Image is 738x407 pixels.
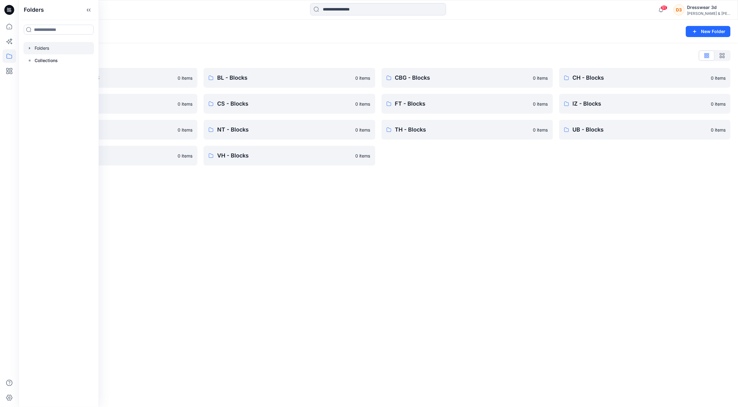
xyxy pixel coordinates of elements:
a: IZS - Blocks0 items [26,120,197,140]
p: VH - Blocks [217,151,352,160]
button: New Folder [686,26,731,37]
a: UG - Blocks0 items [26,146,197,166]
p: CBG - Blocks [395,73,529,82]
a: *DESIGN APPROVALS0 items [26,68,197,88]
div: [PERSON_NAME] & [PERSON_NAME] [687,11,730,16]
a: BL - Blocks0 items [204,68,375,88]
p: 0 items [356,127,370,133]
p: 0 items [178,127,192,133]
a: CH - Blocks0 items [559,68,731,88]
p: CS - Blocks [217,99,352,108]
p: 0 items [711,127,726,133]
p: 0 items [178,153,192,159]
p: IZS - Blocks [40,125,174,134]
p: 0 items [178,75,192,81]
p: 0 items [533,101,548,107]
span: 51 [661,5,668,10]
a: IZ - Blocks0 items [559,94,731,114]
a: NT - Blocks0 items [204,120,375,140]
p: 0 items [356,153,370,159]
p: UB - Blocks [573,125,707,134]
p: UG - Blocks [40,151,174,160]
p: 0 items [178,101,192,107]
div: Dresswear 3d [687,4,730,11]
p: Collections [35,57,58,64]
p: CH - Blocks [573,73,707,82]
p: BL - Blocks [217,73,352,82]
p: 0 items [533,127,548,133]
p: 0 items [711,101,726,107]
a: TH - Blocks0 items [382,120,553,140]
a: UB - Blocks0 items [559,120,731,140]
p: TH - Blocks [395,125,529,134]
p: 0 items [356,75,370,81]
p: 0 items [533,75,548,81]
p: CK - Blocks [40,99,174,108]
a: CK - Blocks0 items [26,94,197,114]
p: IZ - Blocks [573,99,707,108]
a: CBG - Blocks0 items [382,68,553,88]
p: *DESIGN APPROVALS [40,73,174,82]
p: FT - Blocks [395,99,529,108]
a: VH - Blocks0 items [204,146,375,166]
div: D3 [673,4,685,15]
p: 0 items [356,101,370,107]
a: CS - Blocks0 items [204,94,375,114]
a: FT - Blocks0 items [382,94,553,114]
p: NT - Blocks [217,125,352,134]
p: 0 items [711,75,726,81]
